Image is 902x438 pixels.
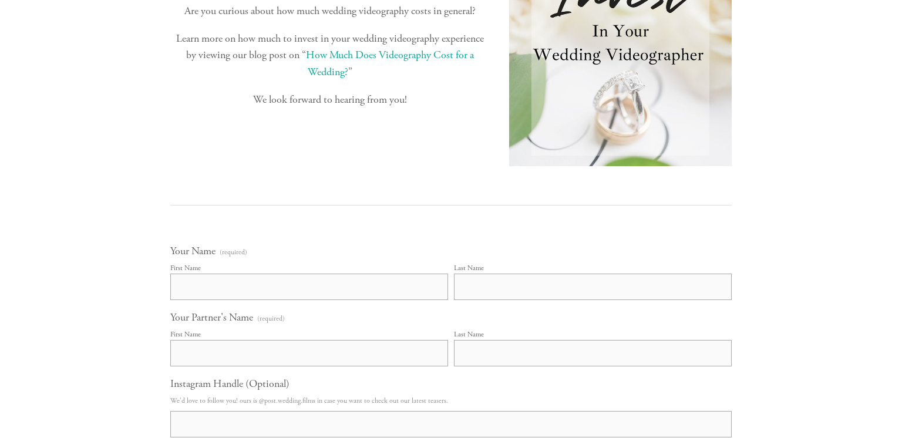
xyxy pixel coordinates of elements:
[170,264,201,272] div: First Name
[454,264,484,272] div: Last Name
[306,48,476,79] a: How Much Does Videography Cost for a Wedding?
[454,330,484,339] div: Last Name
[170,31,489,81] p: Learn more on how much to invest in your wedding videography experience by viewing our blog post ...
[170,377,290,390] span: Instagram Handle (Optional)
[170,244,216,258] span: Your Name
[170,3,489,20] p: Are you curious about how much wedding videography costs in general?
[220,249,247,256] span: (required)
[170,393,732,409] p: We'd love to follow you! ours is @post.wedding.films in case you want to check out our latest tea...
[170,92,489,109] p: We look forward to hearing from you!
[257,315,285,322] span: (required)
[170,311,253,324] span: Your Partner's Name
[170,330,201,339] div: First Name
